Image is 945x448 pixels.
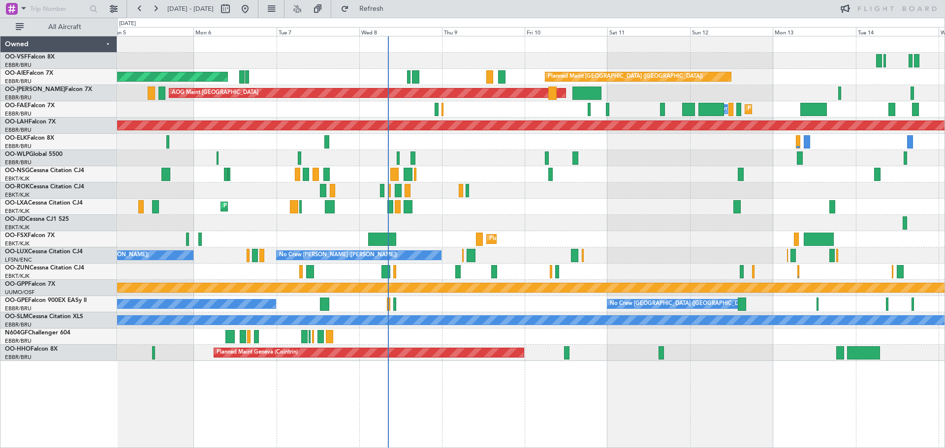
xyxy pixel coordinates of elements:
[5,61,31,69] a: EBBR/BRU
[5,314,29,320] span: OO-SLM
[442,27,525,36] div: Thu 9
[5,70,26,76] span: OO-AIE
[5,184,84,190] a: OO-ROKCessna Citation CJ4
[5,216,26,222] span: OO-JID
[5,354,31,361] a: EBBR/BRU
[30,1,87,16] input: Trip Number
[172,86,258,100] div: AOG Maint [GEOGRAPHIC_DATA]
[548,69,703,84] div: Planned Maint [GEOGRAPHIC_DATA] ([GEOGRAPHIC_DATA])
[359,27,442,36] div: Wed 8
[5,346,31,352] span: OO-HHO
[5,151,63,157] a: OO-WLPGlobal 5500
[5,216,69,222] a: OO-JIDCessna CJ1 525
[525,27,607,36] div: Fri 10
[5,346,58,352] a: OO-HHOFalcon 8X
[5,126,31,134] a: EBBR/BRU
[5,103,55,109] a: OO-FAEFalcon 7X
[277,27,359,36] div: Tue 7
[223,199,338,214] div: Planned Maint Kortrijk-[GEOGRAPHIC_DATA]
[5,54,55,60] a: OO-VSFFalcon 8X
[11,19,107,35] button: All Aircraft
[5,151,29,157] span: OO-WLP
[167,4,214,13] span: [DATE] - [DATE]
[5,224,30,231] a: EBKT/KJK
[5,321,31,329] a: EBBR/BRU
[5,175,30,182] a: EBKT/KJK
[607,27,690,36] div: Sat 11
[5,168,84,174] a: OO-NSGCessna Citation CJ4
[5,305,31,312] a: EBBR/BRU
[5,103,28,109] span: OO-FAE
[5,78,31,85] a: EBBR/BRU
[5,200,83,206] a: OO-LXACessna Citation CJ4
[5,94,31,101] a: EBBR/BRU
[489,232,604,246] div: Planned Maint Kortrijk-[GEOGRAPHIC_DATA]
[5,233,28,239] span: OO-FSX
[26,24,104,30] span: All Aircraft
[193,27,276,36] div: Mon 6
[5,184,30,190] span: OO-ROK
[5,70,53,76] a: OO-AIEFalcon 7X
[5,337,31,345] a: EBBR/BRU
[5,330,28,336] span: N604GF
[5,87,92,92] a: OO-[PERSON_NAME]Falcon 7X
[5,298,28,303] span: OO-GPE
[5,54,28,60] span: OO-VSF
[5,256,32,264] a: LFSN/ENC
[5,265,30,271] span: OO-ZUN
[336,1,395,17] button: Refresh
[773,27,855,36] div: Mon 13
[5,135,54,141] a: OO-ELKFalcon 8X
[279,248,397,263] div: No Crew [PERSON_NAME] ([PERSON_NAME])
[5,119,29,125] span: OO-LAH
[5,240,30,247] a: EBKT/KJK
[5,249,28,255] span: OO-LUX
[5,272,30,280] a: EBKT/KJK
[5,87,65,92] span: OO-[PERSON_NAME]
[5,249,83,255] a: OO-LUXCessna Citation CJ4
[5,233,55,239] a: OO-FSXFalcon 7X
[119,20,136,28] div: [DATE]
[5,135,27,141] span: OO-ELK
[217,345,298,360] div: Planned Maint Geneva (Cointrin)
[111,27,193,36] div: Sun 5
[5,200,28,206] span: OO-LXA
[5,208,30,215] a: EBKT/KJK
[5,314,83,320] a: OO-SLMCessna Citation XLS
[5,191,30,199] a: EBKT/KJK
[5,159,31,166] a: EBBR/BRU
[748,102,834,117] div: Planned Maint Melsbroek Air Base
[856,27,939,36] div: Tue 14
[5,168,30,174] span: OO-NSG
[5,143,31,150] a: EBBR/BRU
[690,27,773,36] div: Sun 12
[5,289,34,296] a: UUMO/OSF
[610,297,775,311] div: No Crew [GEOGRAPHIC_DATA] ([GEOGRAPHIC_DATA] National)
[5,119,56,125] a: OO-LAHFalcon 7X
[5,330,70,336] a: N604GFChallenger 604
[5,298,87,303] a: OO-GPEFalcon 900EX EASy II
[351,5,392,12] span: Refresh
[5,281,28,287] span: OO-GPP
[5,265,84,271] a: OO-ZUNCessna Citation CJ4
[5,281,55,287] a: OO-GPPFalcon 7X
[5,110,31,118] a: EBBR/BRU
